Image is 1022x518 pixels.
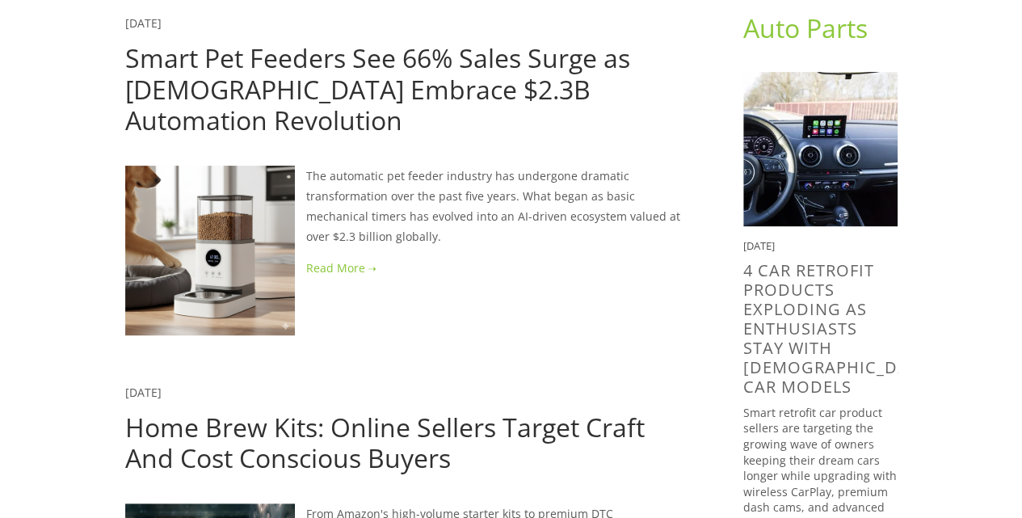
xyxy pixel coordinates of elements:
[125,166,692,247] p: The automatic pet feeder industry has undergone dramatic transformation over the past five years....
[743,238,775,253] time: [DATE]
[125,410,645,475] a: Home Brew Kits: Online Sellers Target Craft And Cost Conscious Buyers
[743,72,898,226] img: 4 Car Retrofit Products Exploding as Enthusiasts Stay With 8+ Year Old Car Models
[743,259,936,398] a: 4 Car Retrofit Products Exploding as Enthusiasts Stay With [DEMOGRAPHIC_DATA] Car Models
[125,15,162,31] a: [DATE]
[125,40,630,137] a: Smart Pet Feeders See 66% Sales Surge as [DEMOGRAPHIC_DATA] Embrace $2.3B Automation Revolution
[125,166,295,335] img: Smart Pet Feeders See 66% Sales Surge as Americans Embrace $2.3B Automation Revolution
[125,385,162,400] a: [DATE]
[743,11,868,45] a: Auto Parts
